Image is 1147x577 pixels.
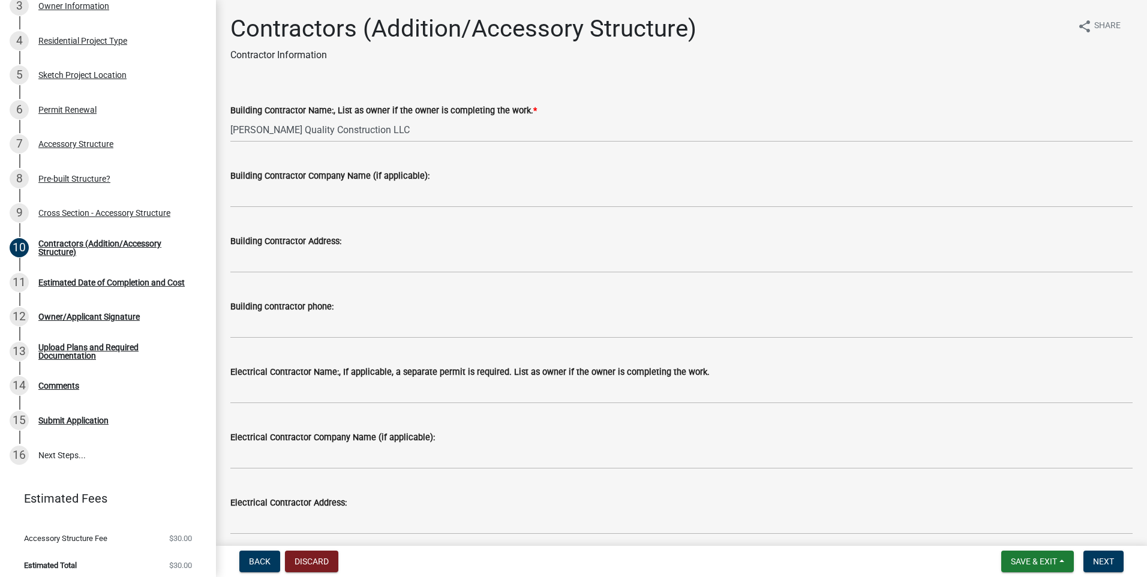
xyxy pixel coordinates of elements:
[10,238,29,257] div: 10
[10,31,29,50] div: 4
[230,303,334,311] label: Building contractor phone:
[169,561,192,569] span: $30.00
[38,239,197,256] div: Contractors (Addition/Accessory Structure)
[230,368,710,377] label: Electrical Contractor Name:, If applicable, a separate permit is required. List as owner if the o...
[169,534,192,542] span: $30.00
[249,557,271,566] span: Back
[10,65,29,85] div: 5
[10,307,29,326] div: 12
[38,175,110,183] div: Pre-built Structure?
[230,238,341,246] label: Building Contractor Address:
[38,416,109,425] div: Submit Application
[10,446,29,465] div: 16
[38,71,127,79] div: Sketch Project Location
[10,169,29,188] div: 8
[1083,551,1124,572] button: Next
[38,381,79,390] div: Comments
[38,37,127,45] div: Residential Project Type
[24,534,107,542] span: Accessory Structure Fee
[230,14,696,43] h1: Contractors (Addition/Accessory Structure)
[1068,14,1130,38] button: shareShare
[38,140,113,148] div: Accessory Structure
[1093,557,1114,566] span: Next
[10,134,29,154] div: 7
[38,312,140,321] div: Owner/Applicant Signature
[1077,19,1092,34] i: share
[230,499,347,507] label: Electrical Contractor Address:
[1094,19,1121,34] span: Share
[10,203,29,223] div: 9
[10,273,29,292] div: 11
[1011,557,1057,566] span: Save & Exit
[38,106,97,114] div: Permit Renewal
[38,209,170,217] div: Cross Section - Accessory Structure
[1001,551,1074,572] button: Save & Exit
[10,342,29,361] div: 13
[38,343,197,360] div: Upload Plans and Required Documentation
[285,551,338,572] button: Discard
[38,278,185,287] div: Estimated Date of Completion and Cost
[230,107,537,115] label: Building Contractor Name:, List as owner if the owner is completing the work.
[230,172,430,181] label: Building Contractor Company Name (if applicable):
[10,411,29,430] div: 15
[38,2,109,10] div: Owner Information
[10,100,29,119] div: 6
[24,561,77,569] span: Estimated Total
[239,551,280,572] button: Back
[10,376,29,395] div: 14
[10,486,197,510] a: Estimated Fees
[230,434,435,442] label: Electrical Contractor Company Name (if applicable):
[230,48,696,62] p: Contractor Information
